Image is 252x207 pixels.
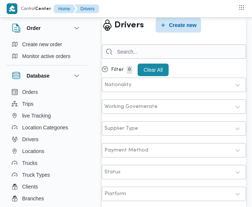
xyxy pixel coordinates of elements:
button: Clear All [138,64,169,76]
button: Create new [156,18,201,33]
div: Nationality [104,82,131,88]
img: X8yXhbKr1z7QwAAAABJRU5ErkJggg== [7,3,17,14]
button: Drivers [75,4,99,13]
div: Payment Method [104,147,148,153]
span: Locations [22,147,44,156]
span: Create new order [22,40,62,49]
h2: Drivers [114,19,144,32]
button: Create new order [9,38,84,50]
button: Location Categories [9,122,84,133]
button: Order [12,24,81,33]
p: Filter [111,67,124,73]
button: Truck Types [9,169,84,181]
button: live Tracking [9,110,84,122]
span: Trucks [22,159,37,167]
span: live Tracking [22,111,51,120]
button: Home [54,4,76,13]
h3: Order [27,24,41,33]
span: Orders [22,88,38,96]
button: Trips [9,98,84,110]
div: Status [104,169,121,175]
div: Order [6,38,87,65]
button: Trucks [9,157,84,169]
button: Monitor active orders [9,50,84,62]
button: Locations [9,145,84,157]
span: Create new [169,21,197,30]
span: Trips [22,99,34,108]
button: Orders [9,86,84,98]
button: Branches [9,193,84,204]
button: Clients [9,181,84,193]
span: Clients [22,182,38,191]
span: Drivers [22,135,38,144]
span: Location Categories [22,123,68,132]
span: Branches [22,194,44,203]
span: Monitor active orders [22,52,70,61]
div: Working Governerate [104,104,158,110]
b: Center [35,7,51,11]
input: Search... [102,44,246,59]
button: Database [12,71,81,80]
p: 0 [127,66,132,74]
div: Supplier Type [104,126,138,132]
span: Truck Types [22,170,50,179]
h3: Database [27,71,49,80]
div: Platform [104,191,126,197]
button: Drivers [9,133,84,145]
